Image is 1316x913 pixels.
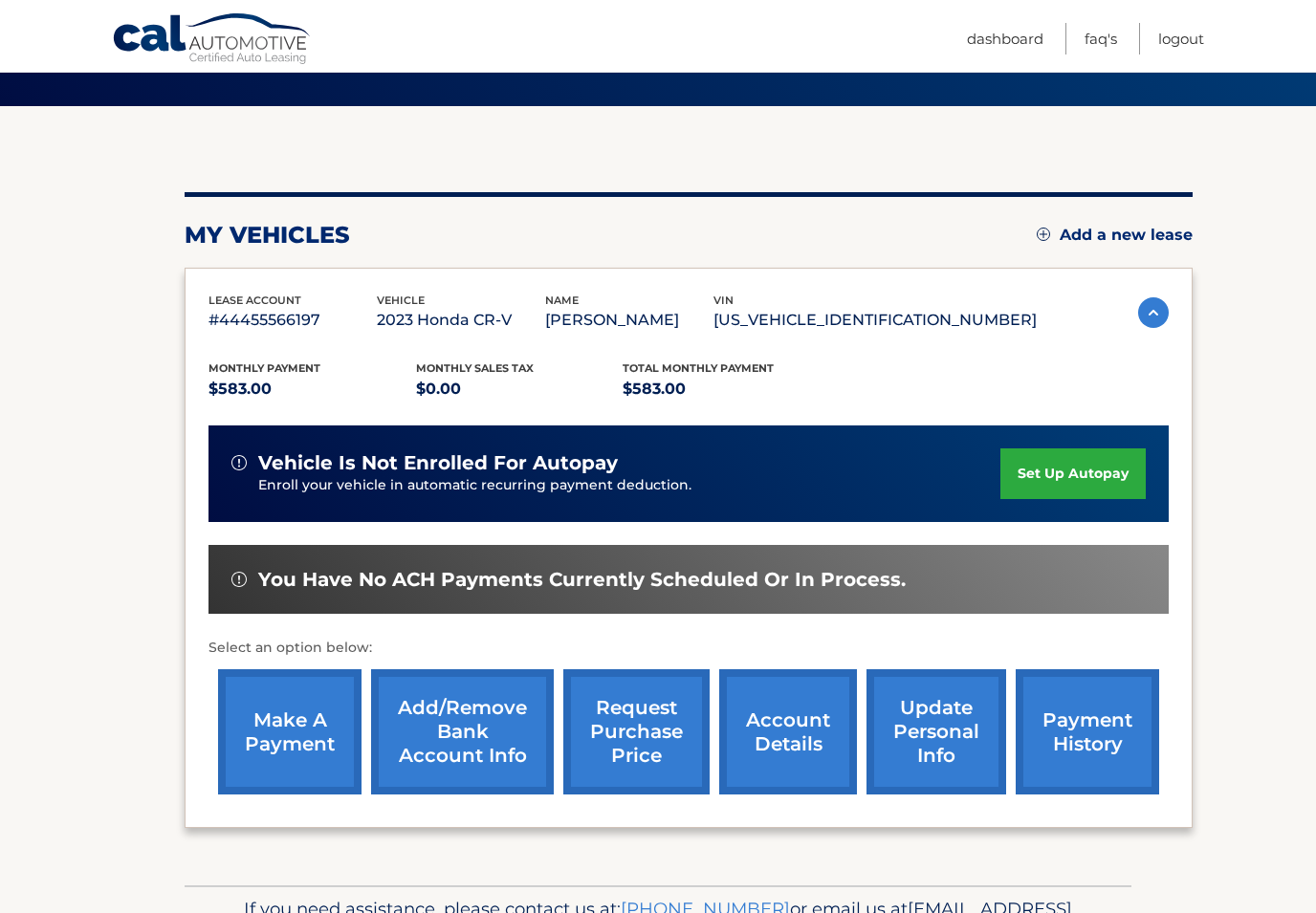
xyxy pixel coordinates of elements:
span: vin [713,293,734,307]
p: 2023 Honda CR-V [377,307,545,334]
a: make a payment [218,669,362,794]
a: Dashboard [967,23,1043,54]
a: Cal Automotive [112,12,313,68]
span: Monthly sales Tax [416,361,534,375]
span: vehicle is not enrolled for autopay [258,451,618,475]
p: [PERSON_NAME] [545,307,713,334]
p: [US_VEHICLE_IDENTIFICATION_NUMBER] [713,307,1037,334]
p: $583.00 [623,376,830,402]
a: request purchase price [563,669,710,794]
p: $583.00 [208,376,416,402]
a: set up autopay [1000,448,1146,499]
a: FAQ's [1085,23,1117,54]
span: Monthly Payment [208,361,320,375]
a: update personal info [866,669,1006,794]
a: account details [719,669,857,794]
p: $0.00 [416,376,624,402]
span: Total Monthly Payment [623,361,774,375]
a: Add a new lease [1037,226,1193,245]
p: #44455566197 [208,307,377,334]
img: accordion-active.svg [1138,297,1169,328]
a: Add/Remove bank account info [371,669,554,794]
span: name [545,293,579,307]
span: lease account [208,293,301,307]
a: Logout [1158,23,1204,54]
p: Enroll your vehicle in automatic recurring payment deduction. [258,475,1000,496]
span: You have no ACH payments currently scheduled or in process. [258,568,906,592]
p: Select an option below: [208,637,1169,660]
a: payment history [1016,669,1159,794]
img: alert-white.svg [231,572,247,587]
img: alert-white.svg [231,455,247,470]
img: add.svg [1037,228,1050,241]
h2: my vehicles [185,221,350,250]
span: vehicle [377,293,425,307]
